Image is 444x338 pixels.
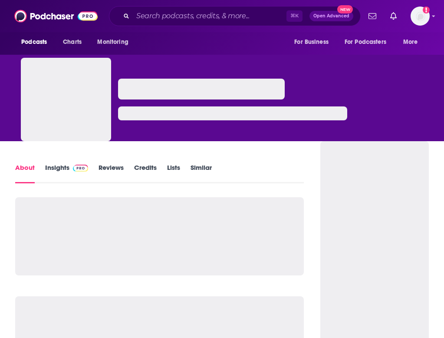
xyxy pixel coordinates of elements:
button: open menu [15,34,58,50]
a: About [15,163,35,183]
a: Show notifications dropdown [365,9,380,23]
span: Logged in as desireeellecomm [411,7,430,26]
span: Monitoring [97,36,128,48]
button: Show profile menu [411,7,430,26]
a: Reviews [99,163,124,183]
img: Podchaser Pro [73,165,88,172]
button: open menu [91,34,139,50]
button: open menu [288,34,339,50]
img: Podchaser - Follow, Share and Rate Podcasts [14,8,98,24]
span: For Business [294,36,329,48]
span: More [403,36,418,48]
a: Show notifications dropdown [387,9,400,23]
svg: Add a profile image [423,7,430,13]
a: Similar [191,163,212,183]
input: Search podcasts, credits, & more... [133,9,286,23]
a: InsightsPodchaser Pro [45,163,88,183]
button: open menu [397,34,429,50]
span: Podcasts [21,36,47,48]
button: Open AdvancedNew [309,11,353,21]
span: Open Advanced [313,14,349,18]
a: Lists [167,163,180,183]
a: Charts [57,34,87,50]
span: Charts [63,36,82,48]
div: Search podcasts, credits, & more... [109,6,361,26]
span: New [337,5,353,13]
span: For Podcasters [345,36,386,48]
img: User Profile [411,7,430,26]
span: ⌘ K [286,10,303,22]
a: Credits [134,163,157,183]
button: open menu [339,34,399,50]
